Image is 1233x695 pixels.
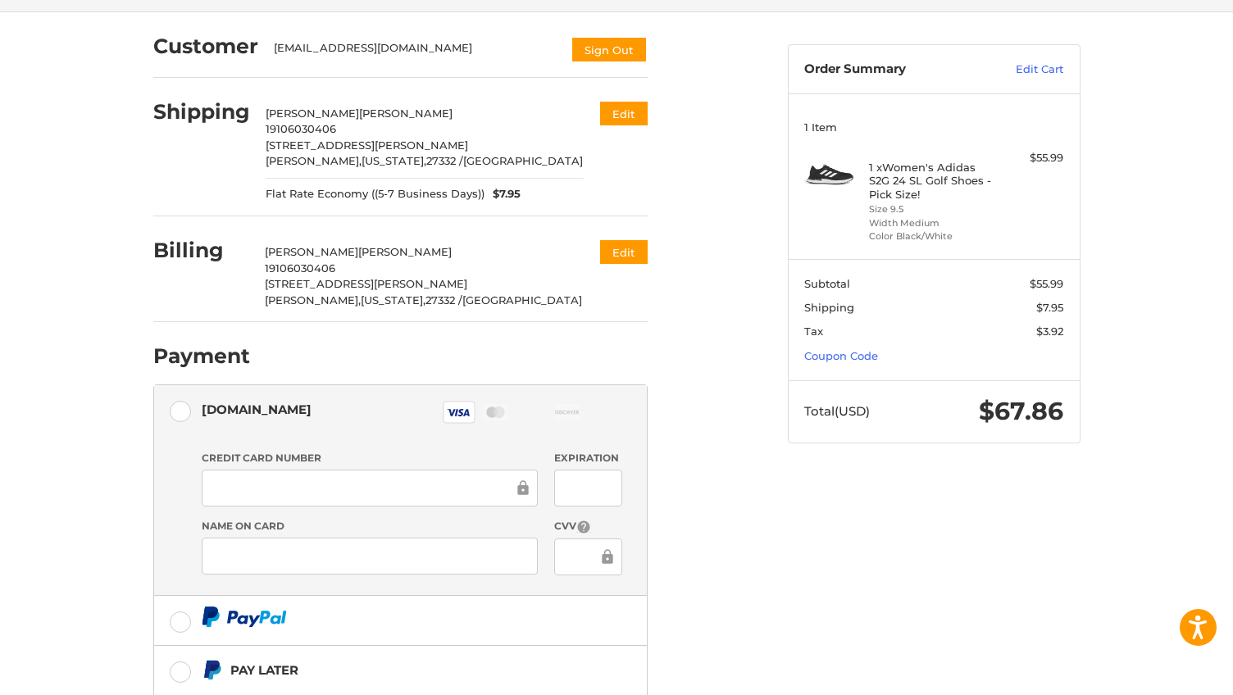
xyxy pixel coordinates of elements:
span: Subtotal [804,277,850,290]
li: Width Medium [869,216,994,230]
div: [DOMAIN_NAME] [202,396,312,423]
span: Flat Rate Economy ((5-7 Business Days)) [266,186,485,202]
div: Pay Later [230,656,544,684]
li: Size 9.5 [869,202,994,216]
a: Coupon Code [804,349,878,362]
h4: 1 x Women's Adidas S2G 24 SL Golf Shoes - Pick Size! [869,161,994,201]
span: [GEOGRAPHIC_DATA] [463,154,583,167]
button: Edit [600,102,648,125]
span: $55.99 [1030,277,1063,290]
img: Pay Later icon [202,660,222,680]
span: [STREET_ADDRESS][PERSON_NAME] [266,139,468,152]
h3: Order Summary [804,61,980,78]
span: [PERSON_NAME] [265,245,358,258]
span: 27332 / [426,154,463,167]
span: [PERSON_NAME], [266,154,362,167]
span: 19106030406 [266,122,336,135]
a: Edit Cart [980,61,1063,78]
span: [PERSON_NAME] [358,245,452,258]
button: Sign Out [571,36,648,63]
span: $3.92 [1036,325,1063,338]
label: Expiration [554,451,622,466]
h2: Customer [153,34,258,59]
span: 27332 / [425,293,462,307]
div: [EMAIL_ADDRESS][DOMAIN_NAME] [274,40,554,63]
span: Total (USD) [804,403,870,419]
span: [US_STATE], [362,154,426,167]
span: [US_STATE], [361,293,425,307]
label: CVV [554,519,622,534]
label: Credit Card Number [202,451,538,466]
span: $67.86 [979,396,1063,426]
span: $7.95 [1036,301,1063,314]
li: Color Black/White [869,229,994,243]
h2: Shipping [153,99,250,125]
span: [GEOGRAPHIC_DATA] [462,293,582,307]
span: Shipping [804,301,854,314]
h2: Payment [153,343,250,369]
div: $55.99 [999,150,1063,166]
span: 19106030406 [265,261,335,275]
span: Tax [804,325,823,338]
h2: Billing [153,238,249,263]
span: [PERSON_NAME] [359,107,453,120]
span: [STREET_ADDRESS][PERSON_NAME] [265,277,467,290]
span: [PERSON_NAME] [266,107,359,120]
span: [PERSON_NAME], [265,293,361,307]
img: PayPal icon [202,606,287,627]
label: Name on Card [202,519,538,534]
button: Edit [600,240,648,264]
span: $7.95 [485,186,521,202]
h3: 1 Item [804,120,1063,134]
